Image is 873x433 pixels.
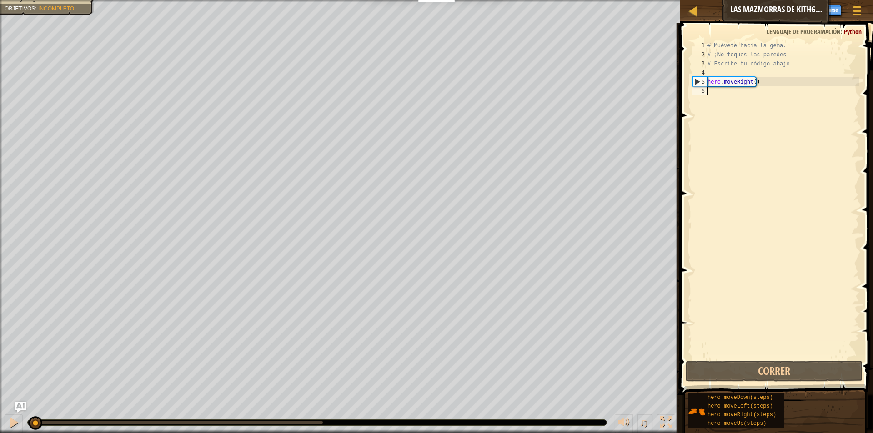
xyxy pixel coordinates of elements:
img: portrait.png [688,403,705,420]
span: Lenguaje de programación [767,27,841,36]
span: Incompleto [38,5,74,12]
span: : [35,5,38,12]
span: Ask AI [752,5,767,14]
span: hero.moveUp(steps) [707,420,767,427]
button: Ctrl + P: Pause [5,414,23,433]
button: ♫ [637,414,653,433]
div: 1 [692,41,707,50]
button: Ajustar volúmen [615,414,633,433]
span: Objetivos [5,5,35,12]
div: 3 [692,59,707,68]
button: Registrarse [809,5,841,16]
button: Ask AI [747,2,772,19]
button: Correr [686,361,863,382]
span: : [841,27,844,36]
span: Python [844,27,862,36]
span: hero.moveRight(steps) [707,412,776,418]
div: 5 [693,77,707,86]
span: hero.moveLeft(steps) [707,403,773,409]
span: ♫ [639,416,648,429]
button: Ask AI [15,402,26,413]
button: Alterna pantalla completa. [657,414,675,433]
div: 6 [692,86,707,95]
div: 2 [692,50,707,59]
button: Mostrar menú del juego [846,2,868,23]
span: Consejos [776,5,800,14]
span: hero.moveDown(steps) [707,394,773,401]
div: 4 [692,68,707,77]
